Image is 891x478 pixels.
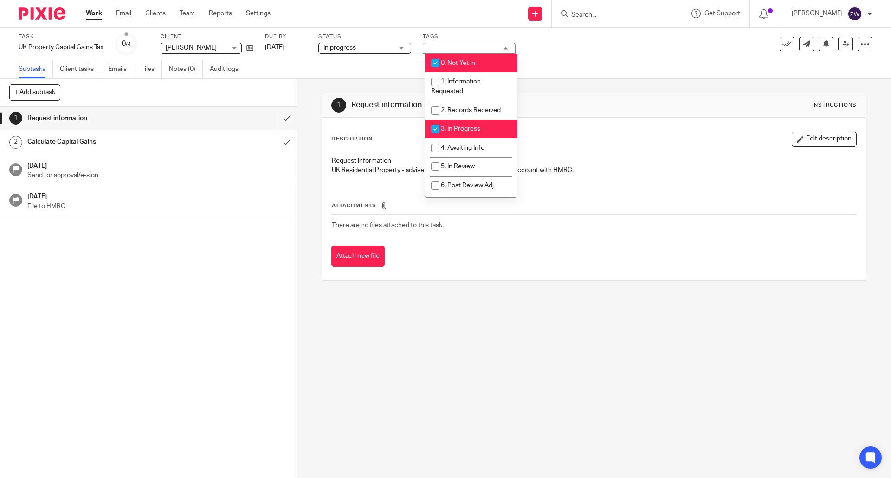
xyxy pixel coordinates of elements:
h1: Request information [351,100,614,110]
a: Team [180,9,195,18]
a: Audit logs [210,60,245,78]
p: UK Residential Property - advise client on setup of UK Property account with HMRC. [332,166,856,175]
img: svg%3E [847,6,862,21]
p: File to HMRC [27,202,287,211]
span: There are no files attached to this task. [332,222,444,229]
label: Status [318,33,411,40]
div: 2 [9,136,22,149]
span: [DATE] [265,44,284,51]
p: [PERSON_NAME] [792,9,843,18]
h1: [DATE] [27,159,287,171]
input: Search [570,11,654,19]
span: Get Support [704,10,740,17]
span: 4. Awaiting Info [441,145,484,151]
div: 1 [9,112,22,125]
p: Description [331,135,373,143]
span: 3. In Progress [441,126,480,132]
a: Files [141,60,162,78]
label: Due by [265,33,307,40]
a: Work [86,9,102,18]
a: Settings [246,9,271,18]
label: Task [19,33,103,40]
span: 0. Not Yet In [441,60,475,66]
label: Tags [423,33,516,40]
a: Email [116,9,131,18]
a: Client tasks [60,60,101,78]
div: 0 [122,38,131,49]
h1: Request information [27,111,188,125]
h1: Calculate Capital Gains [27,135,188,149]
span: Attachments [332,203,376,208]
p: Request information [332,156,856,166]
a: Notes (0) [169,60,203,78]
span: 5. In Review [441,163,475,170]
a: Reports [209,9,232,18]
button: Edit description [792,132,857,147]
a: Emails [108,60,134,78]
div: 1 [331,98,346,113]
button: Attach new file [331,246,385,267]
span: [PERSON_NAME] [166,45,217,51]
a: Subtasks [19,60,53,78]
a: Clients [145,9,166,18]
label: Client [161,33,253,40]
span: 1. Information Requested [431,78,481,95]
img: Pixie [19,7,65,20]
span: In progress [323,45,356,51]
div: UK Property Capital Gains Tax [19,43,103,52]
h1: [DATE] [27,190,287,201]
span: 6. Post Review Adj [441,182,494,189]
button: + Add subtask [9,84,60,100]
div: Instructions [812,102,857,109]
span: 2. Records Received [441,107,501,114]
small: /4 [126,42,131,47]
p: Send for approval/e-sign [27,171,287,180]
